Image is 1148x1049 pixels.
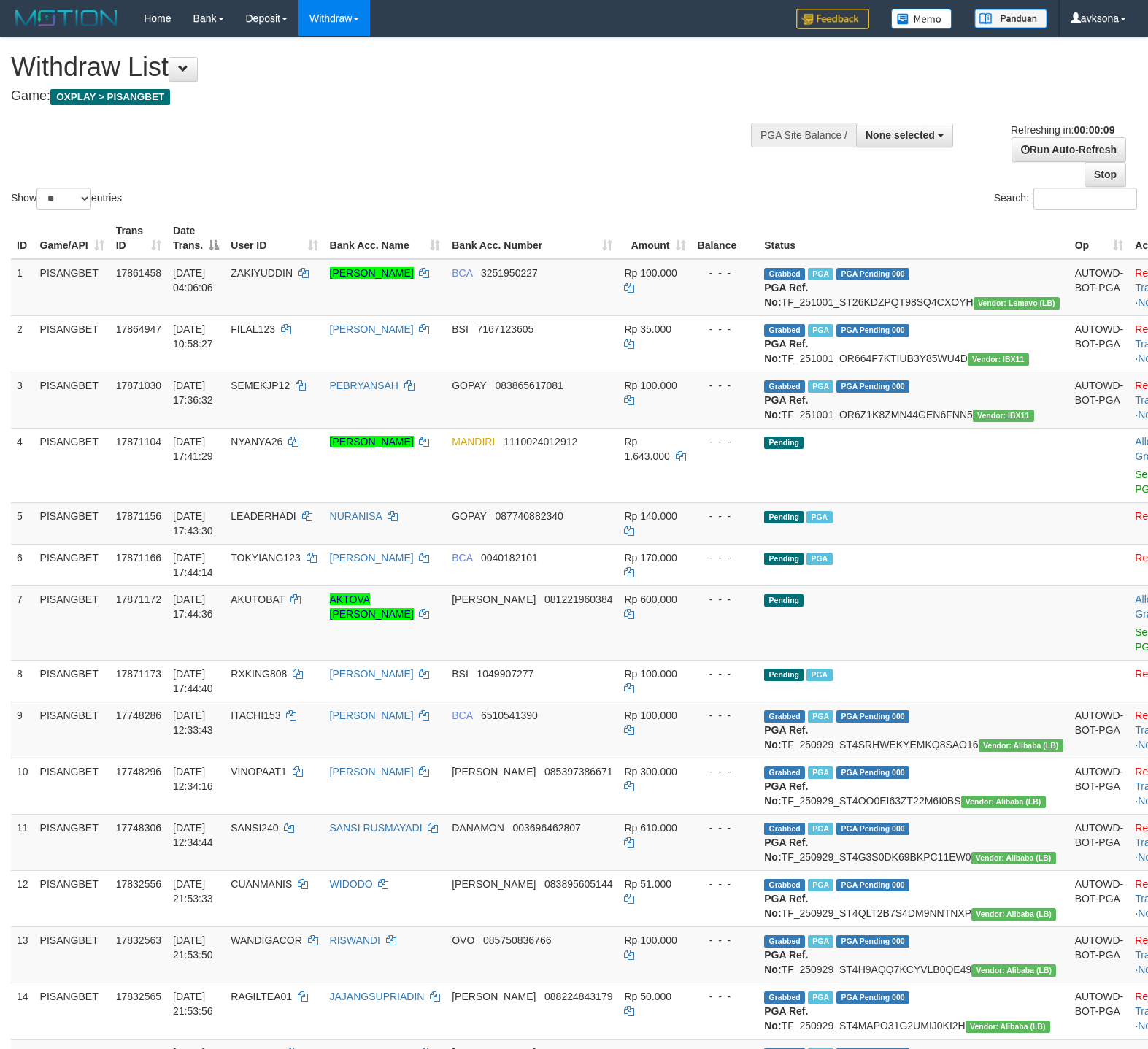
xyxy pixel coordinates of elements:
[173,380,213,406] span: [DATE] 17:36:32
[481,552,538,564] span: Copy 0040182101 to clipboard
[330,991,425,1002] a: JAJANGSUPRIADIN
[692,218,759,259] th: Balance
[483,934,551,946] span: Copy 085750836766 to clipboard
[11,702,34,758] td: 9
[1069,218,1130,259] th: Op: activate to sort column ascending
[116,822,161,834] span: 17748306
[758,372,1068,428] td: TF_251001_OR6Z1K8ZMN44GEN6FNN5
[624,991,671,1002] span: Rp 50.000
[764,780,808,807] b: PGA Ref. No:
[856,123,953,147] button: None selected
[116,323,161,335] span: 17864947
[11,502,34,544] td: 5
[34,926,110,983] td: PISANGBET
[1069,983,1130,1039] td: AUTOWD-BOT-PGA
[116,593,161,605] span: 17871172
[34,428,110,502] td: PISANGBET
[173,267,213,293] span: [DATE] 04:06:06
[974,9,1047,28] img: panduan.png
[231,991,292,1002] span: RAGILTEA01
[330,380,398,391] a: PEBRYANSAH
[806,669,832,681] span: Marked by avkyakub
[1069,315,1130,372] td: AUTOWD-BOT-PGA
[452,593,536,605] span: [PERSON_NAME]
[698,322,753,337] div: - - -
[173,323,213,350] span: [DATE] 10:58:27
[808,766,833,779] span: Marked by avkyakub
[836,823,909,835] span: PGA Pending
[891,9,952,29] img: Button%20Memo.svg
[808,268,833,280] span: Marked by avkwilly
[231,593,285,605] span: AKUTOBAT
[11,89,751,104] h4: Game:
[481,267,538,279] span: Copy 3251950227 to clipboard
[1074,124,1114,136] strong: 00:00:09
[764,991,805,1004] span: Grabbed
[11,814,34,870] td: 11
[34,315,110,372] td: PISANGBET
[764,511,804,523] span: Pending
[330,934,380,946] a: RISWANDI
[116,766,161,777] span: 17748296
[481,710,538,721] span: Copy 6510541390 to clipboard
[452,822,504,834] span: DANAMON
[698,592,753,607] div: - - -
[764,394,808,420] b: PGA Ref. No:
[330,436,414,447] a: [PERSON_NAME]
[330,552,414,564] a: [PERSON_NAME]
[544,991,612,1002] span: Copy 088224843179 to clipboard
[764,935,805,948] span: Grabbed
[173,878,213,904] span: [DATE] 21:53:33
[11,259,34,316] td: 1
[698,764,753,779] div: - - -
[446,218,618,259] th: Bank Acc. Number: activate to sort column ascending
[836,324,909,337] span: PGA Pending
[764,669,804,681] span: Pending
[452,510,486,522] span: GOPAY
[330,510,382,522] a: NURANISA
[806,511,832,523] span: Marked by avkrizkynain
[624,766,677,777] span: Rp 300.000
[11,870,34,926] td: 12
[971,852,1056,864] span: Vendor URL: https://dashboard.q2checkout.com/secure
[11,315,34,372] td: 2
[994,188,1137,210] label: Search:
[764,553,804,565] span: Pending
[764,766,805,779] span: Grabbed
[698,821,753,835] div: - - -
[231,878,292,890] span: CUANMANIS
[764,437,804,449] span: Pending
[764,338,808,364] b: PGA Ref. No:
[698,933,753,948] div: - - -
[698,550,753,565] div: - - -
[11,926,34,983] td: 13
[231,710,280,721] span: ITACHI153
[698,666,753,681] div: - - -
[698,378,753,393] div: - - -
[624,510,677,522] span: Rp 140.000
[324,218,447,259] th: Bank Acc. Name: activate to sort column ascending
[34,372,110,428] td: PISANGBET
[225,218,323,259] th: User ID: activate to sort column ascending
[452,710,472,721] span: BCA
[1033,188,1137,210] input: Search:
[808,710,833,723] span: Marked by avksona
[11,7,122,29] img: MOTION_logo.png
[764,380,805,393] span: Grabbed
[624,668,677,680] span: Rp 100.000
[966,1021,1050,1033] span: Vendor URL: https://dashboard.q2checkout.com/secure
[116,510,161,522] span: 17871156
[1069,814,1130,870] td: AUTOWD-BOT-PGA
[866,129,935,141] span: None selected
[971,908,1056,921] span: Vendor URL: https://dashboard.q2checkout.com/secure
[836,380,909,393] span: PGA Pending
[618,218,691,259] th: Amount: activate to sort column ascending
[624,323,671,335] span: Rp 35.000
[330,710,414,721] a: [PERSON_NAME]
[452,991,536,1002] span: [PERSON_NAME]
[34,259,110,316] td: PISANGBET
[173,552,213,578] span: [DATE] 17:44:14
[11,428,34,502] td: 4
[173,822,213,848] span: [DATE] 12:34:44
[836,268,909,280] span: PGA Pending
